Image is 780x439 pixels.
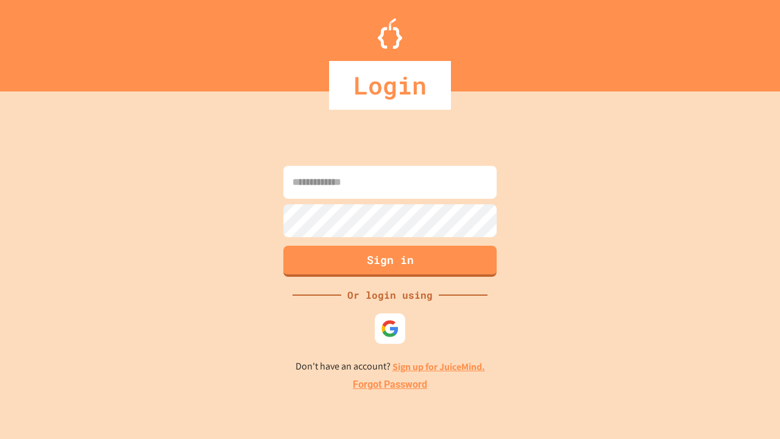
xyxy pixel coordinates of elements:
[353,377,427,392] a: Forgot Password
[378,18,402,49] img: Logo.svg
[283,246,497,277] button: Sign in
[381,319,399,338] img: google-icon.svg
[296,359,485,374] p: Don't have an account?
[392,360,485,373] a: Sign up for JuiceMind.
[341,288,439,302] div: Or login using
[329,61,451,110] div: Login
